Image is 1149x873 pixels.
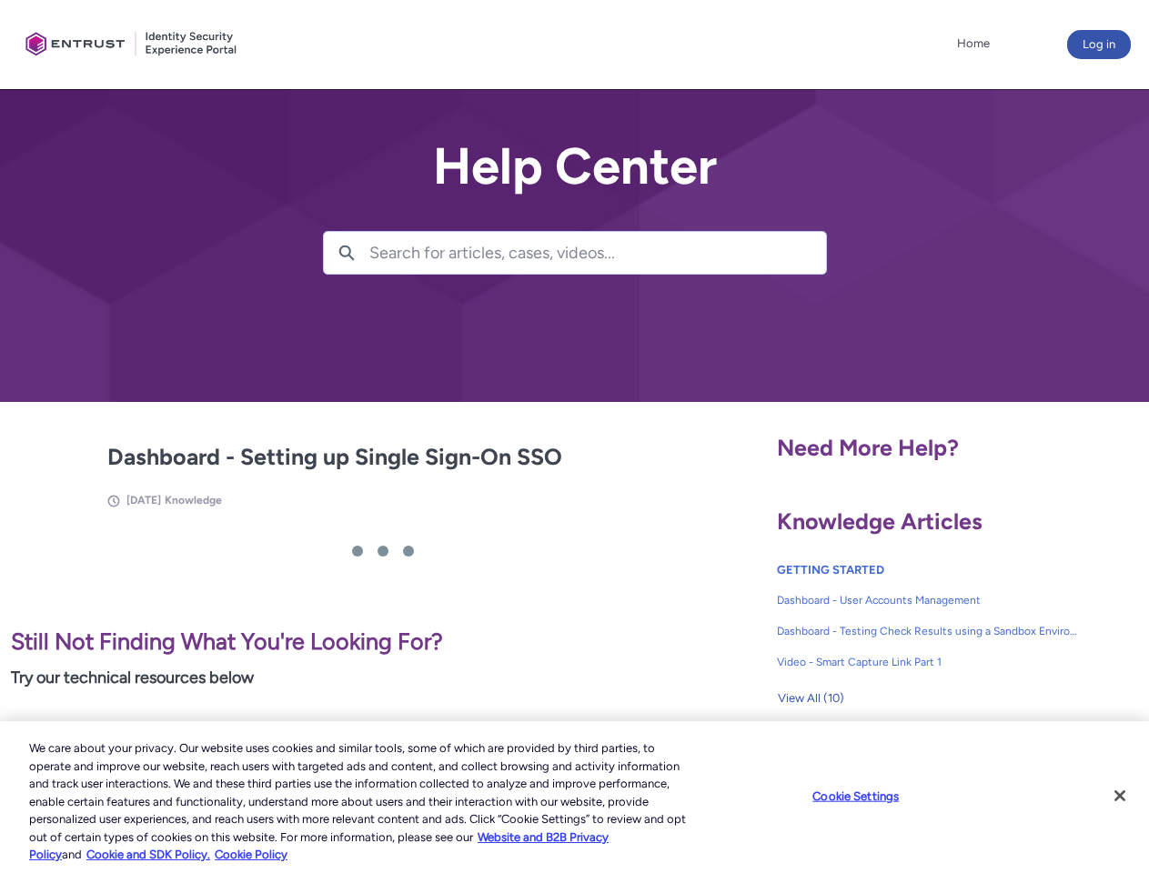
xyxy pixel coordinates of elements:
[799,778,912,814] button: Cookie Settings
[126,494,161,507] span: [DATE]
[777,585,1079,616] a: Dashboard - User Accounts Management
[778,685,844,712] span: View All (10)
[165,492,222,508] li: Knowledge
[323,138,827,195] h2: Help Center
[777,507,983,535] span: Knowledge Articles
[777,563,884,577] a: GETTING STARTED
[107,440,659,475] h2: Dashboard - Setting up Single Sign-On SSO
[11,625,755,659] p: Still Not Finding What You're Looking For?
[29,739,690,864] div: We care about your privacy. Our website uses cookies and similar tools, some of which are provide...
[777,592,1079,608] span: Dashboard - User Accounts Management
[777,684,845,713] button: View All (10)
[777,647,1079,677] a: Video - Smart Capture Link Part 1
[952,30,994,57] a: Home
[86,848,210,861] a: Cookie and SDK Policy.
[777,434,959,461] span: Need More Help?
[369,232,826,274] input: Search for articles, cases, videos...
[215,848,287,861] a: Cookie Policy
[1067,30,1131,59] button: Log in
[777,616,1079,647] a: Dashboard - Testing Check Results using a Sandbox Environment
[777,654,1079,670] span: Video - Smart Capture Link Part 1
[777,623,1079,639] span: Dashboard - Testing Check Results using a Sandbox Environment
[1100,776,1140,816] button: Close
[11,666,755,690] p: Try our technical resources below
[324,232,369,274] button: Search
